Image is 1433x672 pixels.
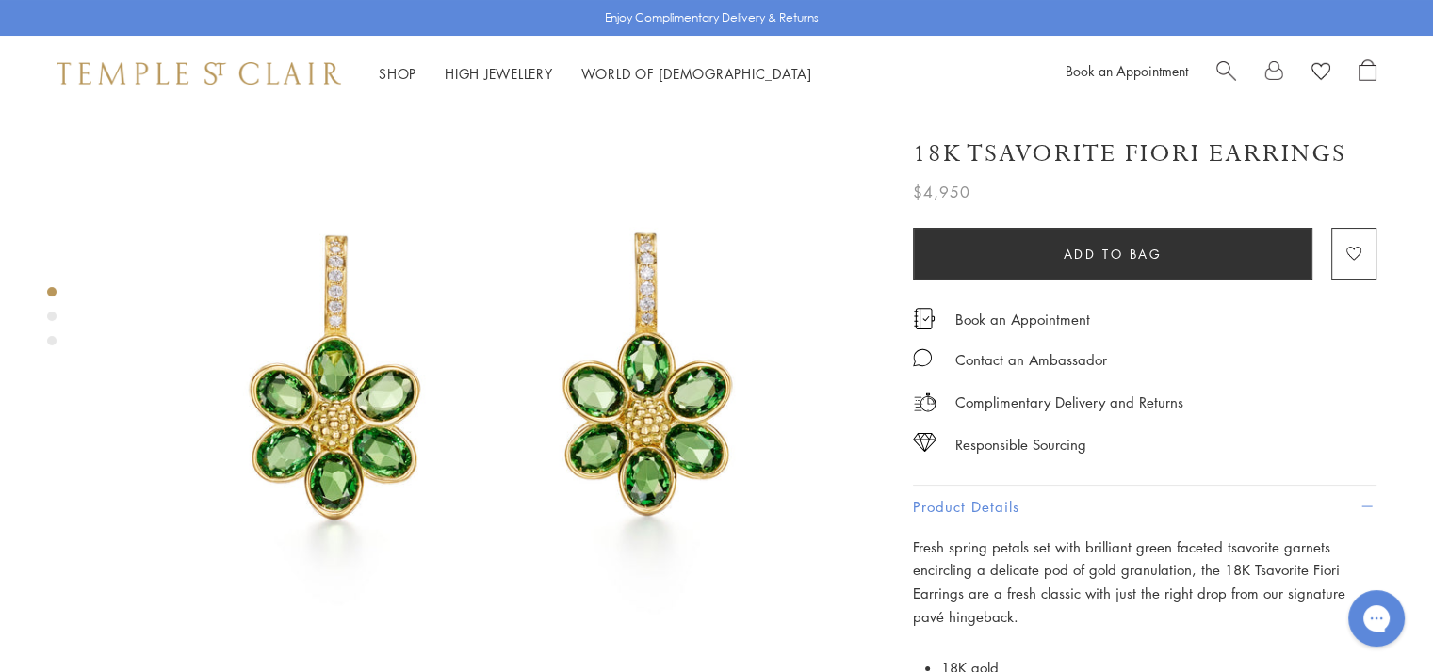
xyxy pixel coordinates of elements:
[955,391,1183,414] p: Complimentary Delivery and Returns
[913,433,936,452] img: icon_sourcing.svg
[913,391,936,414] img: icon_delivery.svg
[57,62,341,85] img: Temple St. Clair
[955,309,1090,329] a: Book an Appointment
[913,536,1376,629] p: Fresh spring petals set with brilliant green faceted tsavorite garnets encircling a delicate pod ...
[955,348,1107,372] div: Contact an Ambassador
[605,8,819,27] p: Enjoy Complimentary Delivery & Returns
[47,282,57,360] div: Product gallery navigation
[379,62,812,86] nav: Main navigation
[1359,59,1376,88] a: Open Shopping Bag
[913,137,1346,170] h1: 18K Tsavorite Fiori Earrings
[913,348,932,367] img: MessageIcon-01_2.svg
[913,228,1312,280] button: Add to bag
[581,64,812,83] a: World of [DEMOGRAPHIC_DATA]World of [DEMOGRAPHIC_DATA]
[1066,61,1188,80] a: Book an Appointment
[445,64,553,83] a: High JewelleryHigh Jewellery
[913,486,1376,528] button: Product Details
[913,308,936,329] img: icon_appointment.svg
[913,180,970,204] span: $4,950
[1216,59,1236,88] a: Search
[1311,59,1330,88] a: View Wishlist
[955,433,1086,456] div: Responsible Sourcing
[1064,244,1163,264] span: Add to bag
[379,64,416,83] a: ShopShop
[1339,584,1414,653] iframe: Gorgias live chat messenger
